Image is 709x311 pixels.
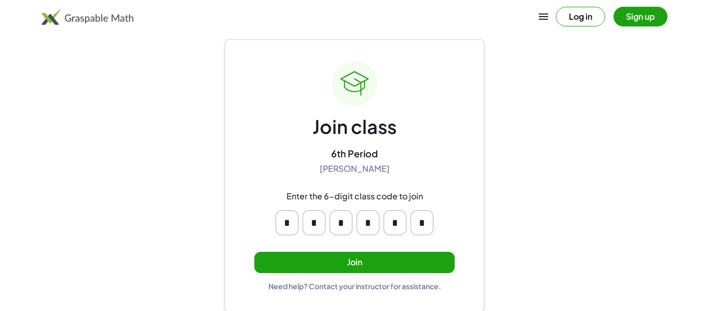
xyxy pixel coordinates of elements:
input: Please enter OTP character 6 [411,210,433,235]
button: Sign up [613,7,667,26]
input: Please enter OTP character 4 [357,210,379,235]
div: Enter the 6-digit class code to join [287,191,423,202]
input: Please enter OTP character 2 [303,210,325,235]
input: Please enter OTP character 5 [384,210,406,235]
div: 6th Period [331,147,378,159]
input: Please enter OTP character 3 [330,210,352,235]
button: Join [254,252,455,273]
div: Join class [312,115,397,139]
button: Log in [556,7,605,26]
div: Need help? Contact your instructor for assistance. [268,281,441,291]
div: [PERSON_NAME] [320,164,390,174]
input: Please enter OTP character 1 [276,210,298,235]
